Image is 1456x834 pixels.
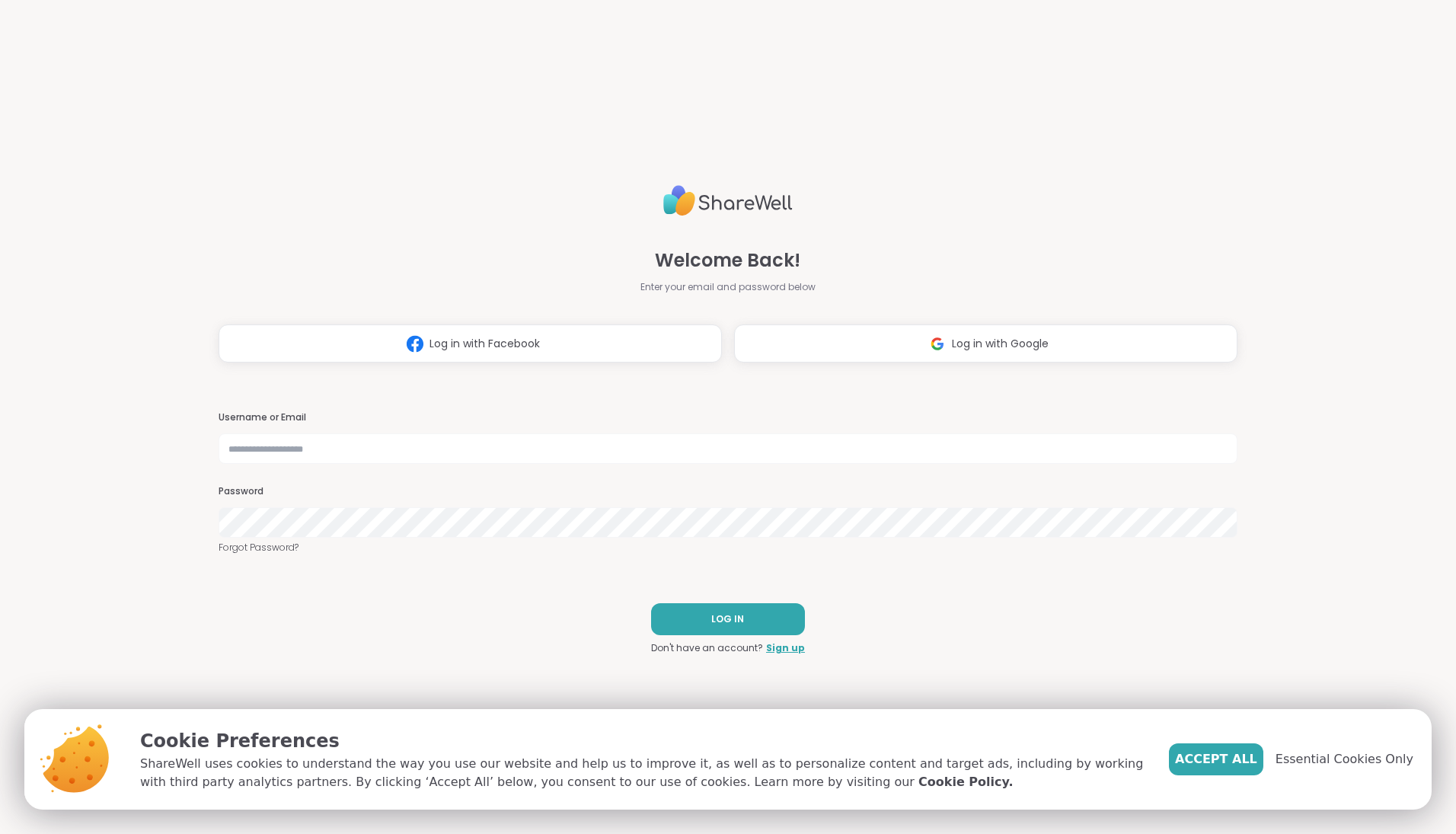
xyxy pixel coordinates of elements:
[663,179,793,222] img: ShareWell Logo
[1169,743,1263,775] button: Accept All
[219,411,1237,424] h3: Username or Email
[651,641,763,655] span: Don't have an account?
[219,324,722,363] button: Log in with Facebook
[219,485,1237,498] h3: Password
[734,324,1237,363] button: Log in with Google
[640,280,816,294] span: Enter your email and password below
[655,247,800,274] span: Welcome Back!
[651,603,805,635] button: LOG IN
[1276,750,1413,768] span: Essential Cookies Only
[918,773,1013,791] a: Cookie Policy.
[1175,750,1257,768] span: Accept All
[401,330,429,358] img: ShareWell Logomark
[711,612,744,626] span: LOG IN
[923,330,952,358] img: ShareWell Logomark
[219,541,1237,554] a: Forgot Password?
[140,727,1145,755] p: Cookie Preferences
[140,755,1145,791] p: ShareWell uses cookies to understand the way you use our website and help us to improve it, as we...
[766,641,805,655] a: Sign up
[429,336,540,352] span: Log in with Facebook
[952,336,1049,352] span: Log in with Google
